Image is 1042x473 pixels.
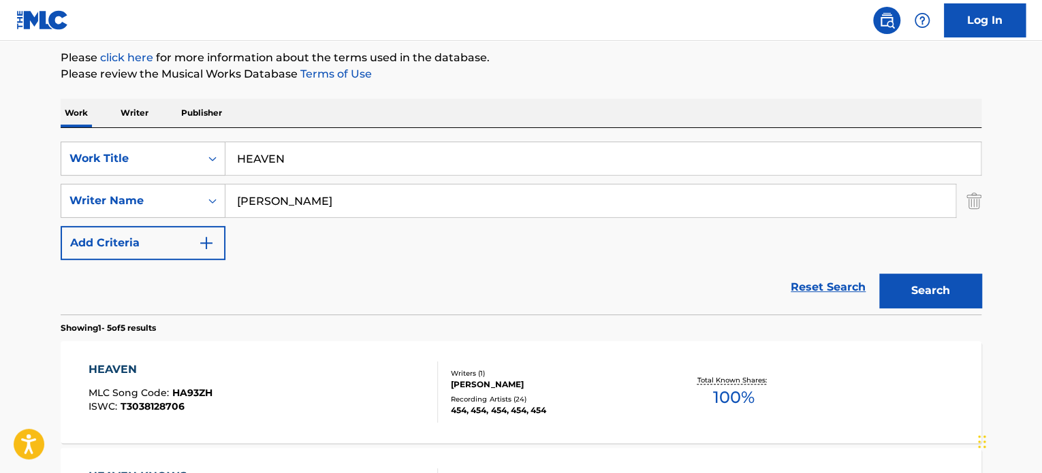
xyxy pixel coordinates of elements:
[89,387,172,399] span: MLC Song Code :
[172,387,212,399] span: HA93ZH
[873,7,900,34] a: Public Search
[784,272,872,302] a: Reset Search
[69,150,192,167] div: Work Title
[61,99,92,127] p: Work
[116,99,153,127] p: Writer
[177,99,226,127] p: Publisher
[978,421,986,462] div: Drag
[61,341,981,443] a: HEAVENMLC Song Code:HA93ZHISWC:T3038128706Writers (1)[PERSON_NAME]Recording Artists (24)454, 454,...
[697,375,770,385] p: Total Known Shares:
[909,7,936,34] div: Help
[61,50,981,66] p: Please for more information about the terms used in the database.
[974,408,1042,473] iframe: Chat Widget
[451,394,657,404] div: Recording Artists ( 24 )
[914,12,930,29] img: help
[61,226,225,260] button: Add Criteria
[451,368,657,378] div: Writers ( 1 )
[712,385,754,410] span: 100 %
[879,274,981,308] button: Search
[298,67,372,80] a: Terms of Use
[89,400,121,412] span: ISWC :
[879,12,895,29] img: search
[944,3,1026,37] a: Log In
[61,142,981,314] form: Search Form
[121,400,185,412] span: T3038128706
[100,51,153,64] a: click here
[16,10,69,30] img: MLC Logo
[89,361,212,378] div: HEAVEN
[966,184,981,218] img: Delete Criterion
[69,193,192,209] div: Writer Name
[61,66,981,82] p: Please review the Musical Works Database
[451,378,657,391] div: [PERSON_NAME]
[61,322,156,334] p: Showing 1 - 5 of 5 results
[198,235,215,251] img: 9d2ae6d4665cec9f34b9.svg
[451,404,657,417] div: 454, 454, 454, 454, 454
